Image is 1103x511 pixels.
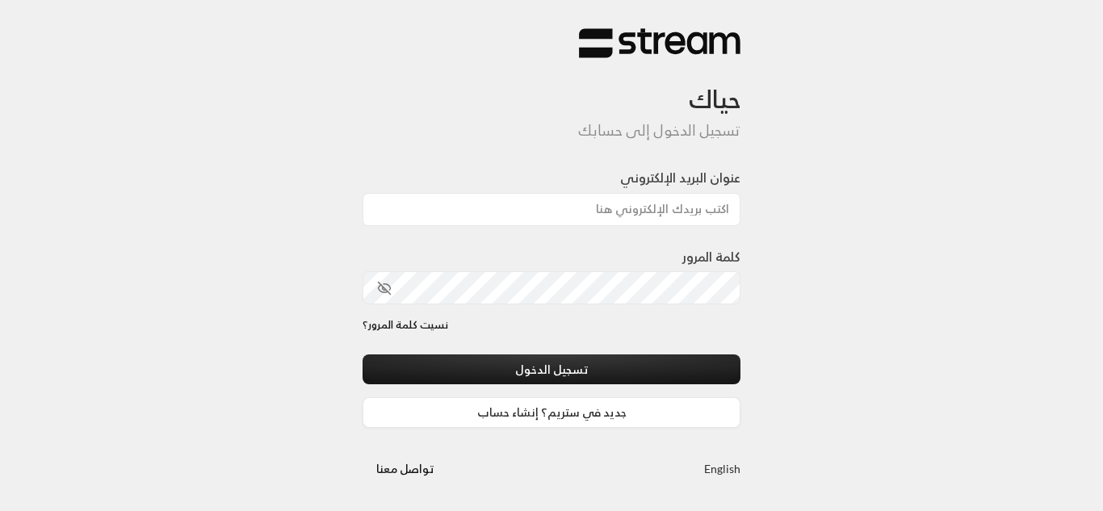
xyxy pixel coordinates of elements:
a: English [704,454,740,484]
a: جديد في ستريم؟ إنشاء حساب [363,397,740,427]
a: نسيت كلمة المرور؟ [363,317,448,333]
h5: تسجيل الدخول إلى حسابك [363,122,740,140]
input: اكتب بريدك الإلكتروني هنا [363,193,740,226]
img: Stream Logo [579,27,740,59]
h3: حياك [363,59,740,115]
button: تسجيل الدخول [363,354,740,384]
a: تواصل معنا [363,459,447,479]
label: كلمة المرور [682,247,740,266]
button: toggle password visibility [371,274,398,302]
button: تواصل معنا [363,454,447,484]
label: عنوان البريد الإلكتروني [620,168,740,187]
